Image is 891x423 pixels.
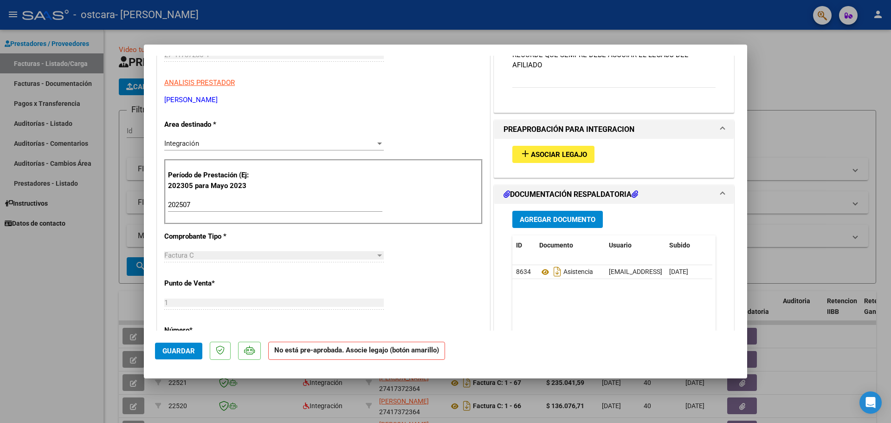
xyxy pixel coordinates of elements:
[669,268,688,275] span: [DATE]
[520,215,595,224] span: Agregar Documento
[494,185,734,204] mat-expansion-panel-header: DOCUMENTACIÓN RESPALDATORIA
[539,241,573,249] span: Documento
[155,343,202,359] button: Guardar
[859,391,882,414] div: Open Intercom Messenger
[494,120,734,139] mat-expansion-panel-header: PREAPROBACIÓN PARA INTEGRACION
[516,241,522,249] span: ID
[164,231,260,242] p: Comprobante Tipo *
[512,235,536,255] datatable-header-cell: ID
[605,235,665,255] datatable-header-cell: Usuario
[531,150,587,159] span: Asociar Legajo
[512,146,594,163] button: Asociar Legajo
[536,235,605,255] datatable-header-cell: Documento
[168,170,261,191] p: Período de Prestación (Ej: 202305 para Mayo 2023
[504,124,634,135] h1: PREAPROBACIÓN PARA INTEGRACION
[494,139,734,177] div: PREAPROBACIÓN PARA INTEGRACION
[516,268,531,275] span: 8634
[669,241,690,249] span: Subido
[520,148,531,159] mat-icon: add
[551,264,563,279] i: Descargar documento
[609,241,632,249] span: Usuario
[268,342,445,360] strong: No está pre-aprobada. Asocie legajo (botón amarillo)
[164,119,260,130] p: Area destinado *
[665,235,712,255] datatable-header-cell: Subido
[712,235,758,255] datatable-header-cell: Acción
[164,278,260,289] p: Punto de Venta
[512,211,603,228] button: Agregar Documento
[609,268,766,275] span: [EMAIL_ADDRESS][DOMAIN_NAME] - [PERSON_NAME]
[504,189,638,200] h1: DOCUMENTACIÓN RESPALDATORIA
[494,204,734,397] div: DOCUMENTACIÓN RESPALDATORIA
[539,268,593,276] span: Asistencia
[164,251,194,260] span: Factura C
[162,347,195,355] span: Guardar
[164,95,483,105] p: [PERSON_NAME]
[164,139,199,148] span: Integración
[512,50,716,70] p: RECURDE QUE SEMPRE DEBE ASOCIAR EL LEGAJO DEL AFILIADO
[164,325,260,336] p: Número
[164,78,235,87] span: ANALISIS PRESTADOR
